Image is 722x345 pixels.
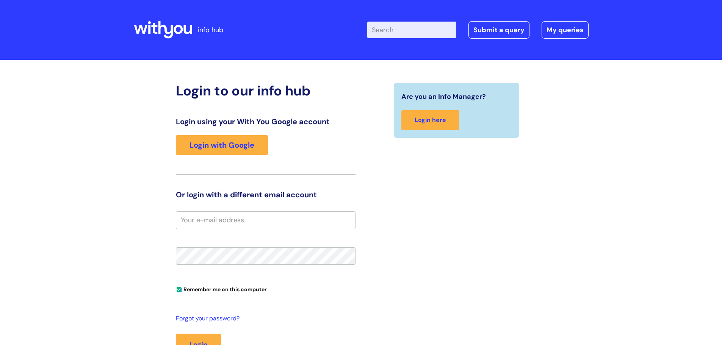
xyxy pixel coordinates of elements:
input: Your e-mail address [176,211,356,229]
p: info hub [198,24,223,36]
h3: Login using your With You Google account [176,117,356,126]
a: Submit a query [468,21,529,39]
input: Remember me on this computer [177,287,182,292]
span: Are you an Info Manager? [401,91,486,103]
a: My queries [542,21,589,39]
a: Login with Google [176,135,268,155]
h2: Login to our info hub [176,83,356,99]
a: Login here [401,110,459,130]
a: Forgot your password? [176,313,352,324]
div: You can uncheck this option if you're logging in from a shared device [176,283,356,295]
label: Remember me on this computer [176,284,267,293]
input: Search [367,22,456,38]
h3: Or login with a different email account [176,190,356,199]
